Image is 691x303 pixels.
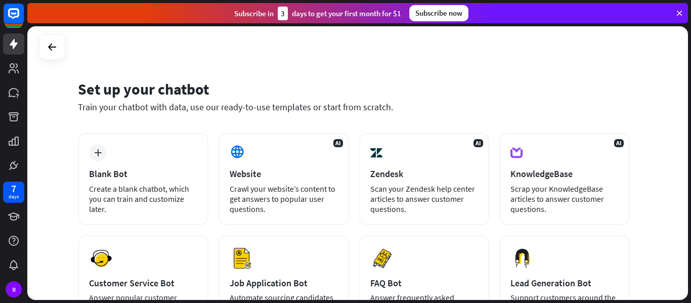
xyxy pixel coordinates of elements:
div: Subscribe now [409,5,468,21]
div: days [9,193,19,200]
div: 3 [278,7,288,20]
div: 7 [11,184,16,193]
a: 7 days [3,182,24,203]
div: Subscribe in days to get your first month for $1 [234,7,401,20]
div: R [6,281,22,297]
